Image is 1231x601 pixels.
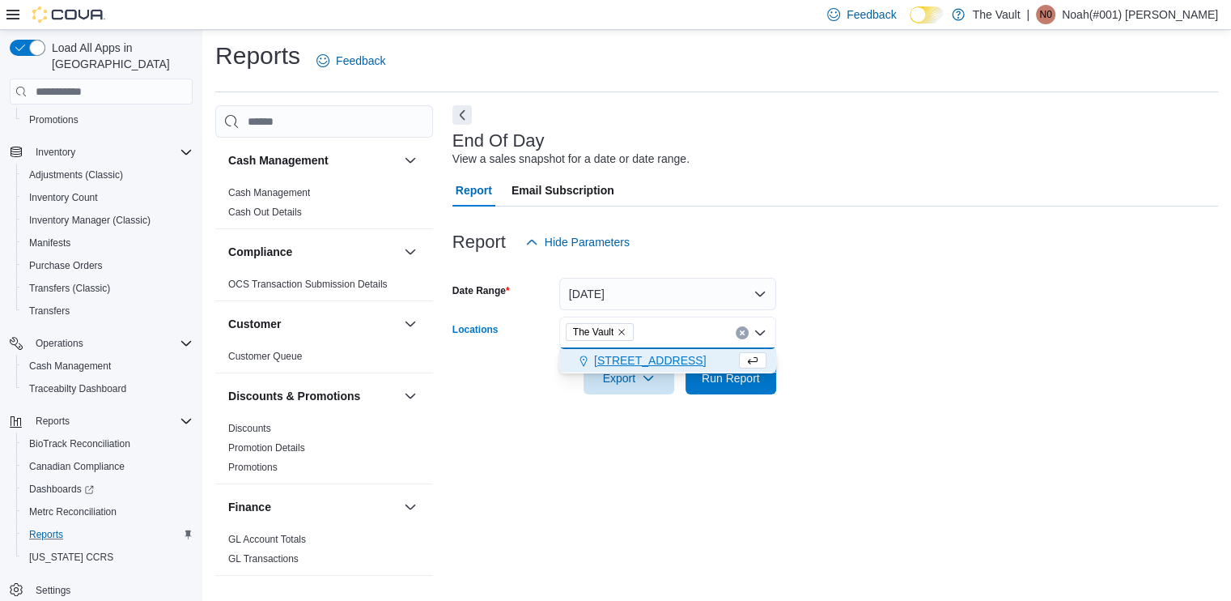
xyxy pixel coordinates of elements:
span: GL Account Totals [228,533,306,546]
span: Report [456,174,492,207]
span: Customer Queue [228,350,302,363]
button: BioTrack Reconciliation [16,433,199,455]
span: Reports [29,411,193,431]
button: Close list of options [753,326,766,339]
span: Dashboards [29,483,94,496]
button: Reports [29,411,76,431]
span: Operations [29,334,193,353]
button: [STREET_ADDRESS] [559,349,776,373]
button: Reports [16,523,199,546]
button: Operations [29,334,90,353]
button: Transfers [16,300,199,322]
button: Inventory [3,141,199,164]
span: Canadian Compliance [23,457,193,476]
a: Traceabilty Dashboard [23,379,133,399]
a: OCS Transaction Submission Details [228,279,388,290]
label: Date Range [452,284,510,297]
button: Inventory [29,143,82,162]
div: Noah(#001) Trodick [1036,5,1055,24]
span: N0 [1039,5,1051,24]
a: Promotions [23,110,85,130]
span: BioTrack Reconciliation [23,434,193,454]
button: Customer [401,314,420,334]
button: Remove The Vault from selection in this group [617,327,626,337]
button: Cash Management [228,152,397,168]
span: Dashboards [23,480,193,499]
span: Cash Management [228,186,310,199]
a: Cash Out Details [228,207,302,218]
span: Manifests [23,233,193,253]
span: Adjustments (Classic) [23,165,193,185]
a: BioTrack Reconciliation [23,434,137,454]
a: Purchase Orders [23,256,109,275]
h3: Discounts & Promotions [228,388,360,404]
button: Canadian Compliance [16,455,199,478]
button: Inventory Count [16,186,199,209]
button: Reports [3,410,199,433]
button: Traceabilty Dashboard [16,377,199,400]
span: GL Transactions [228,552,299,565]
span: Settings [29,580,193,600]
button: Operations [3,332,199,355]
button: [DATE] [559,278,776,310]
span: Promotion Details [228,441,305,454]
span: Inventory Count [23,188,193,207]
button: Run Report [686,362,776,394]
div: Discounts & Promotions [215,419,433,484]
a: Inventory Count [23,188,104,207]
a: Discounts [228,423,271,434]
span: Reports [29,528,63,541]
span: Transfers (Classic) [23,279,193,298]
a: GL Transactions [228,553,299,565]
a: Feedback [310,45,392,77]
span: OCS Transaction Submission Details [228,278,388,291]
div: Customer [215,347,433,373]
a: Transfers (Classic) [23,279,117,298]
input: Dark Mode [910,6,944,23]
a: Adjustments (Classic) [23,165,129,185]
span: Purchase Orders [29,259,103,272]
a: Manifests [23,233,77,253]
span: Washington CCRS [23,548,193,567]
a: Promotions [228,462,278,473]
span: Feedback [336,53,385,69]
span: Cash Management [23,356,193,376]
button: Metrc Reconciliation [16,501,199,523]
h3: Cash Management [228,152,329,168]
a: Metrc Reconciliation [23,502,123,522]
a: Inventory Manager (Classic) [23,211,157,230]
a: Dashboards [16,478,199,501]
button: Hide Parameters [519,226,636,258]
button: Customer [228,316,397,332]
span: Email Subscription [512,174,614,207]
h3: End Of Day [452,131,545,151]
span: Reports [36,415,70,428]
span: Adjustments (Classic) [29,168,123,181]
span: BioTrack Reconciliation [29,437,130,450]
span: Reports [23,525,193,544]
span: Promotions [23,110,193,130]
span: Run Report [702,370,760,386]
span: The Vault [566,323,634,341]
div: View a sales snapshot for a date or date range. [452,151,690,168]
div: Choose from the following options [559,349,776,373]
button: Clear input [736,326,749,339]
a: Promotion Details [228,442,305,454]
span: Transfers [29,305,70,318]
span: Settings [36,584,70,597]
a: Reports [23,525,70,544]
span: [STREET_ADDRESS] [594,352,706,369]
h3: Report [452,232,506,252]
a: Cash Management [23,356,117,376]
button: Inventory Manager (Classic) [16,209,199,232]
span: Traceabilty Dashboard [23,379,193,399]
button: Next [452,105,472,125]
a: Transfers [23,301,76,321]
img: Cova [32,6,105,23]
span: Load All Apps in [GEOGRAPHIC_DATA] [45,40,193,72]
p: Noah(#001) [PERSON_NAME] [1062,5,1218,24]
span: Promotions [29,113,79,126]
h3: Finance [228,499,271,515]
label: Locations [452,323,499,336]
a: Canadian Compliance [23,457,131,476]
